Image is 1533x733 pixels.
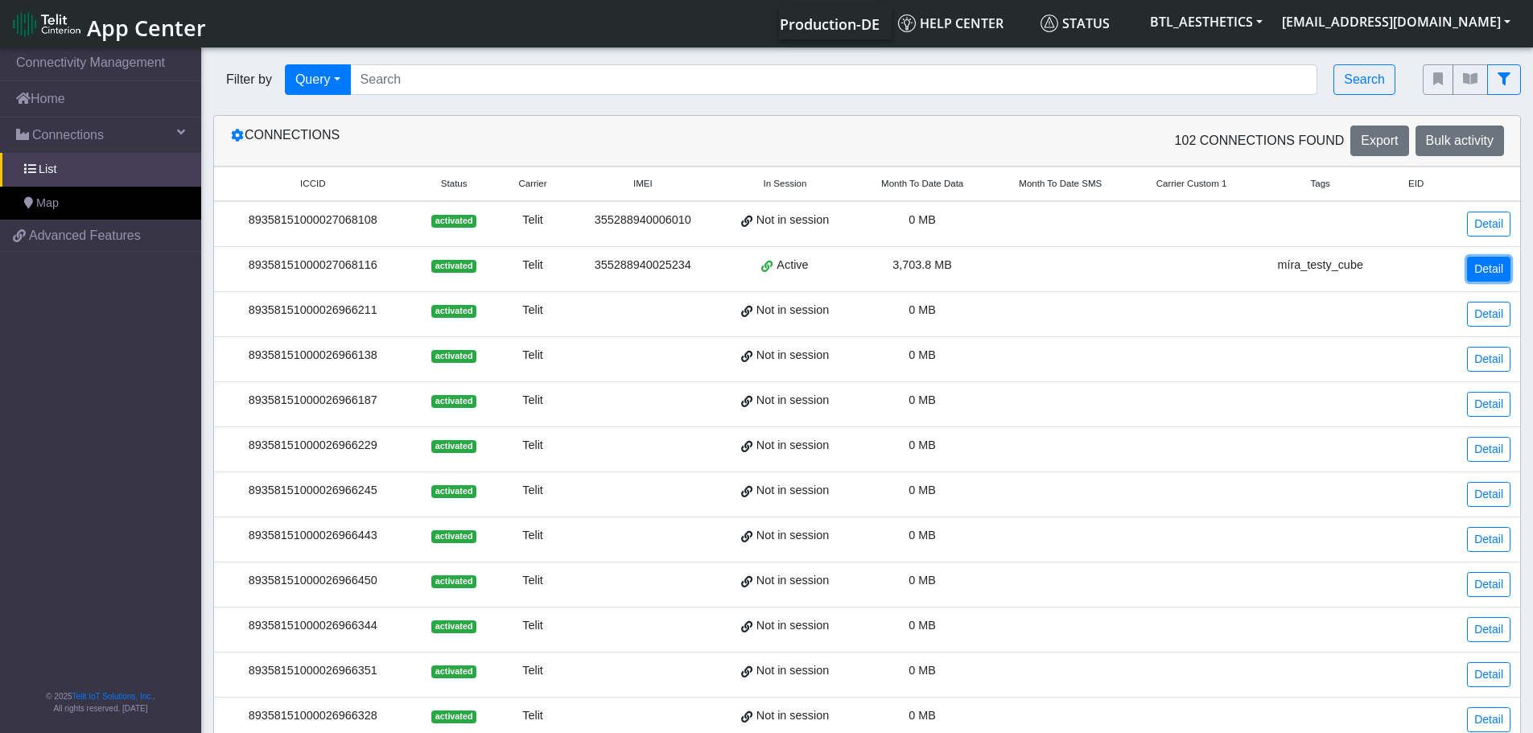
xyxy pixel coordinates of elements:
a: Telit IoT Solutions, Inc. [72,692,153,701]
span: activated [431,350,476,363]
span: Not in session [756,212,829,229]
span: Status [441,177,468,191]
span: activated [431,710,476,723]
span: Carrier [518,177,546,191]
span: Not in session [756,617,829,635]
div: 89358151000026966328 [224,707,402,725]
button: [EMAIL_ADDRESS][DOMAIN_NAME] [1272,7,1520,36]
a: Detail [1467,662,1510,687]
div: Connections [218,126,867,156]
input: Search... [350,64,1318,95]
span: Not in session [756,527,829,545]
div: Telit [506,482,560,500]
a: Detail [1467,347,1510,372]
a: Detail [1467,437,1510,462]
span: Status [1041,14,1110,32]
span: 0 MB [909,574,936,587]
div: Telit [506,572,560,590]
div: Telit [506,212,560,229]
a: Help center [892,7,1034,39]
div: Telit [506,437,560,455]
span: Not in session [756,392,829,410]
span: activated [431,485,476,498]
div: 355288940006010 [579,212,707,229]
div: 89358151000026966443 [224,527,402,545]
span: 0 MB [909,393,936,406]
span: Not in session [756,302,829,319]
div: 355288940025234 [579,257,707,274]
span: 102 Connections found [1175,131,1345,150]
a: Your current platform instance [779,7,879,39]
img: logo-telit-cinterion-gw-new.png [13,11,80,37]
span: activated [431,620,476,633]
span: 0 MB [909,529,936,542]
span: activated [431,305,476,318]
span: 0 MB [909,709,936,722]
span: 0 MB [909,664,936,677]
span: Help center [898,14,1003,32]
button: Search [1333,64,1395,95]
a: App Center [13,6,204,41]
span: In Session [764,177,807,191]
div: 89358151000026966351 [224,662,402,680]
span: 0 MB [909,484,936,496]
span: Not in session [756,482,829,500]
img: status.svg [1041,14,1058,32]
span: Export [1361,134,1398,147]
div: 89358151000027068108 [224,212,402,229]
div: 89358151000026966187 [224,392,402,410]
span: activated [431,260,476,273]
span: Not in session [756,707,829,725]
span: 0 MB [909,439,936,451]
span: Connections [32,126,104,145]
a: Detail [1467,617,1510,642]
button: Query [285,64,351,95]
div: 89358151000026966138 [224,347,402,364]
div: Telit [506,302,560,319]
div: Telit [506,347,560,364]
span: 0 MB [909,303,936,316]
span: 0 MB [909,619,936,632]
a: Detail [1467,257,1510,282]
div: 89358151000026966450 [224,572,402,590]
span: IMEI [633,177,653,191]
span: 0 MB [909,348,936,361]
div: Telit [506,707,560,725]
div: 89358151000026966245 [224,482,402,500]
a: Detail [1467,707,1510,732]
span: activated [431,395,476,408]
span: App Center [87,13,206,43]
a: Detail [1467,212,1510,237]
a: Detail [1467,482,1510,507]
div: 89358151000026966229 [224,437,402,455]
a: Detail [1467,572,1510,597]
div: Telit [506,527,560,545]
div: Telit [506,662,560,680]
span: Map [36,195,59,212]
div: Telit [506,392,560,410]
span: Active [777,257,808,274]
span: Month To Date Data [881,177,963,191]
button: Bulk activity [1416,126,1504,156]
span: 3,703.8 MB [892,258,952,271]
span: List [39,161,56,179]
a: Detail [1467,527,1510,552]
span: Carrier Custom 1 [1156,177,1227,191]
span: EID [1408,177,1424,191]
span: Not in session [756,347,829,364]
span: Not in session [756,437,829,455]
span: Not in session [756,662,829,680]
span: Production-DE [780,14,880,34]
div: Telit [506,257,560,274]
a: Detail [1467,392,1510,417]
span: activated [431,575,476,588]
a: Detail [1467,302,1510,327]
span: activated [431,440,476,453]
button: Export [1350,126,1408,156]
span: Filter by [213,70,285,89]
span: 0 MB [909,213,936,226]
div: 89358151000026966211 [224,302,402,319]
div: Telit [506,617,560,635]
span: activated [431,665,476,678]
span: activated [431,215,476,228]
